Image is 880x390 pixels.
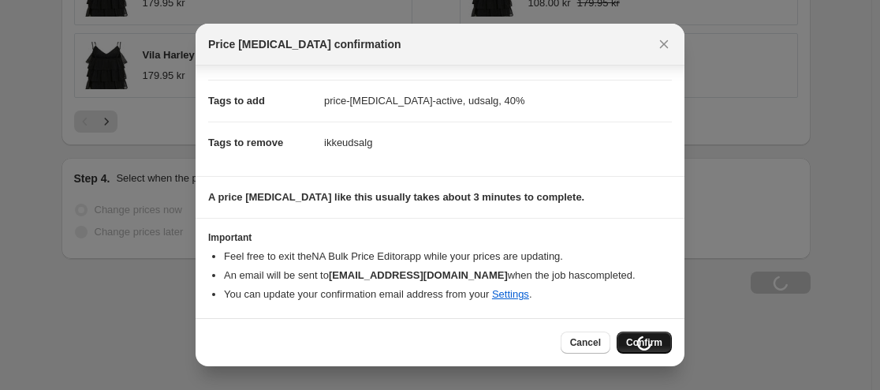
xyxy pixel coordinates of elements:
[561,332,610,354] button: Cancel
[324,80,672,122] dd: price-[MEDICAL_DATA]-active, udsalg, 40%
[653,33,675,55] button: Close
[208,95,265,107] span: Tags to add
[224,268,672,283] li: An email will be sent to when the job has completed .
[570,336,601,349] span: Cancel
[324,122,672,163] dd: ikkeudsalg
[208,36,401,52] span: Price [MEDICAL_DATA] confirmation
[208,137,283,148] span: Tags to remove
[208,231,672,244] h3: Important
[492,288,529,300] a: Settings
[224,287,672,302] li: You can update your confirmation email address from your .
[329,269,508,281] b: [EMAIL_ADDRESS][DOMAIN_NAME]
[208,191,584,203] b: A price [MEDICAL_DATA] like this usually takes about 3 minutes to complete.
[224,249,672,264] li: Feel free to exit the NA Bulk Price Editor app while your prices are updating.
